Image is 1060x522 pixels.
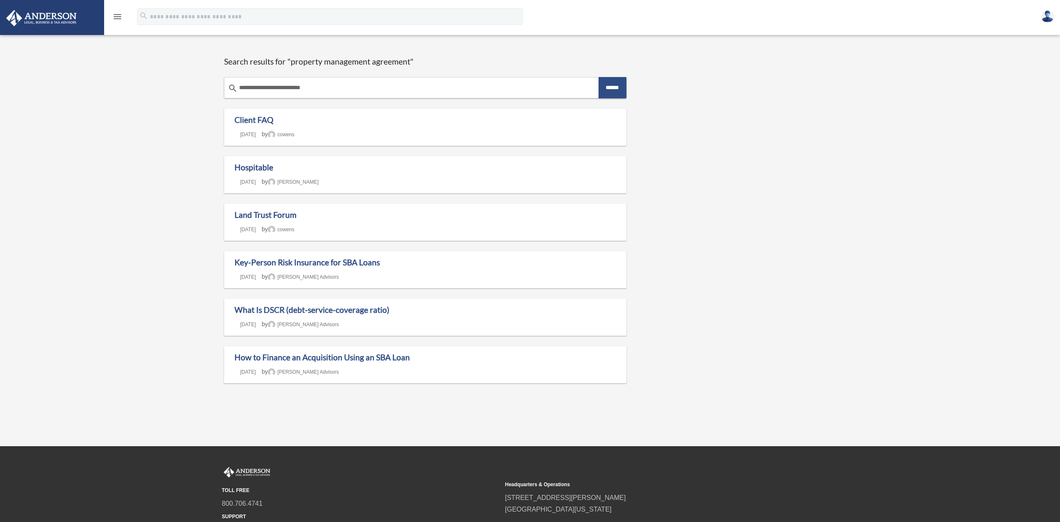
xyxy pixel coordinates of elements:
a: [GEOGRAPHIC_DATA][US_STATE] [505,506,612,513]
i: menu [112,12,122,22]
a: [DATE] [234,132,262,137]
a: [PERSON_NAME] Advisors [268,322,339,327]
img: Anderson Advisors Platinum Portal [222,467,272,478]
a: [STREET_ADDRESS][PERSON_NAME] [505,494,626,501]
a: cowens [268,132,294,137]
a: menu [112,15,122,22]
a: What Is DSCR (debt-service-coverage ratio) [234,305,389,315]
a: How to Finance an Acquisition Using an SBA Loan [234,352,410,362]
a: Land Trust Forum [234,210,297,220]
small: Headquarters & Operations [505,480,783,489]
img: Anderson Advisors Platinum Portal [4,10,79,26]
a: Client FAQ [234,115,273,125]
a: 800.706.4741 [222,500,263,507]
small: SUPPORT [222,512,499,521]
h1: Search results for "property management agreement" [224,57,627,67]
span: by [262,368,339,375]
a: [PERSON_NAME] [268,179,319,185]
span: by [262,273,339,280]
a: cowens [268,227,294,232]
a: [DATE] [234,227,262,232]
img: User Pic [1041,10,1054,22]
span: by [262,131,294,137]
a: Hospitable [234,162,273,172]
a: [DATE] [234,274,262,280]
a: [DATE] [234,179,262,185]
i: search [228,83,238,93]
a: [DATE] [234,322,262,327]
a: [PERSON_NAME] Advisors [268,369,339,375]
span: by [262,178,319,185]
span: by [262,321,339,327]
a: [PERSON_NAME] Advisors [268,274,339,280]
i: search [139,11,148,20]
span: by [262,226,294,232]
a: [DATE] [234,369,262,375]
a: Key-Person Risk Insurance for SBA Loans [234,257,380,267]
small: TOLL FREE [222,486,499,495]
